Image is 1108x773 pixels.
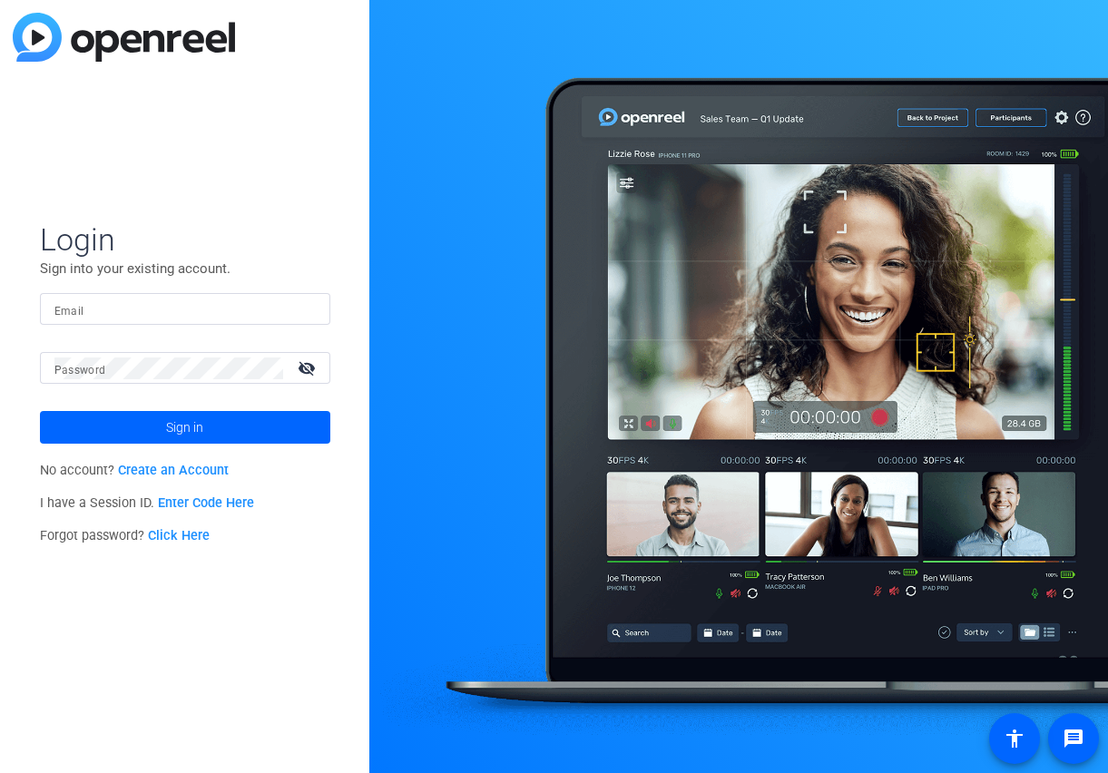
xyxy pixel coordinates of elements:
a: Enter Code Here [158,495,254,511]
img: blue-gradient.svg [13,13,235,62]
mat-icon: accessibility [1004,728,1025,749]
button: Sign in [40,411,330,444]
input: Enter Email Address [54,298,316,320]
span: Sign in [166,405,203,450]
p: Sign into your existing account. [40,259,330,279]
span: I have a Session ID. [40,495,255,511]
mat-label: Password [54,364,106,377]
span: Forgot password? [40,528,211,543]
mat-icon: message [1063,728,1084,749]
a: Create an Account [118,463,229,478]
span: No account? [40,463,230,478]
mat-icon: visibility_off [287,355,330,381]
span: Login [40,220,330,259]
mat-label: Email [54,305,84,318]
a: Click Here [148,528,210,543]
